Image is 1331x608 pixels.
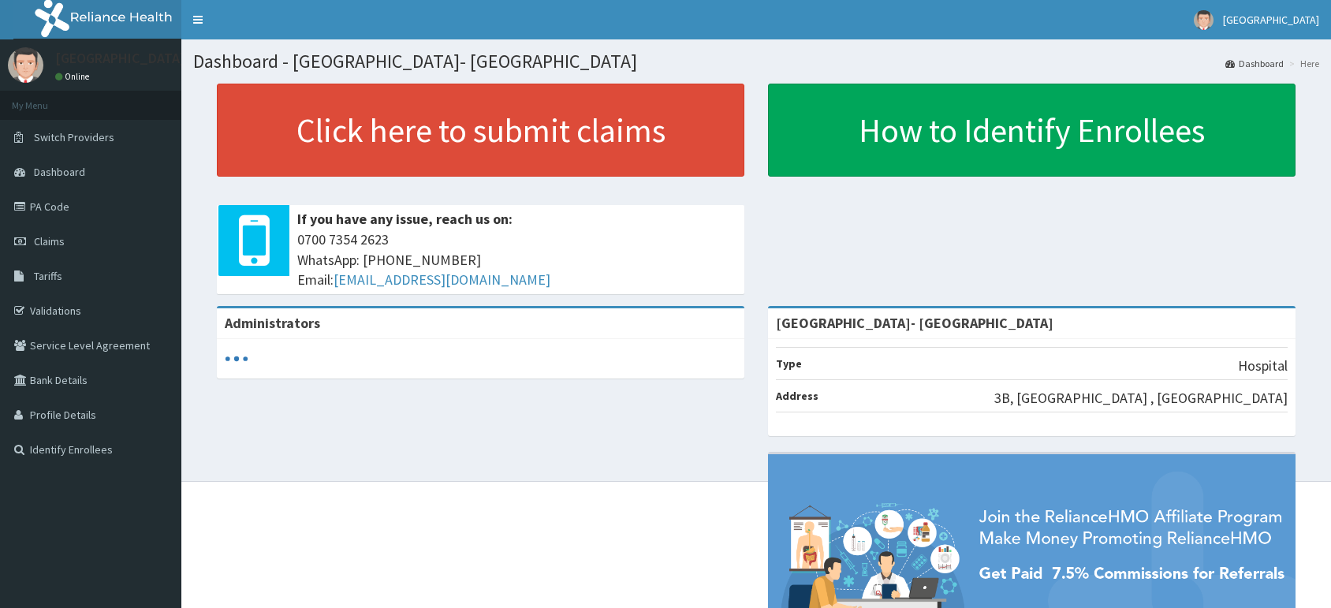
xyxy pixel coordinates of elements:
[768,84,1296,177] a: How to Identify Enrollees
[776,314,1053,332] strong: [GEOGRAPHIC_DATA]- [GEOGRAPHIC_DATA]
[34,130,114,144] span: Switch Providers
[1194,10,1214,30] img: User Image
[55,51,185,65] p: [GEOGRAPHIC_DATA]
[34,165,85,179] span: Dashboard
[217,84,744,177] a: Click here to submit claims
[297,229,736,290] span: 0700 7354 2623 WhatsApp: [PHONE_NUMBER] Email:
[297,210,513,228] b: If you have any issue, reach us on:
[193,51,1319,72] h1: Dashboard - [GEOGRAPHIC_DATA]- [GEOGRAPHIC_DATA]
[1225,57,1284,70] a: Dashboard
[994,388,1288,408] p: 3B, [GEOGRAPHIC_DATA] , [GEOGRAPHIC_DATA]
[34,234,65,248] span: Claims
[8,47,43,83] img: User Image
[225,314,320,332] b: Administrators
[334,270,550,289] a: [EMAIL_ADDRESS][DOMAIN_NAME]
[1238,356,1288,376] p: Hospital
[1285,57,1319,70] li: Here
[55,71,93,82] a: Online
[1223,13,1319,27] span: [GEOGRAPHIC_DATA]
[776,356,802,371] b: Type
[225,347,248,371] svg: audio-loading
[34,269,62,283] span: Tariffs
[776,389,818,403] b: Address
